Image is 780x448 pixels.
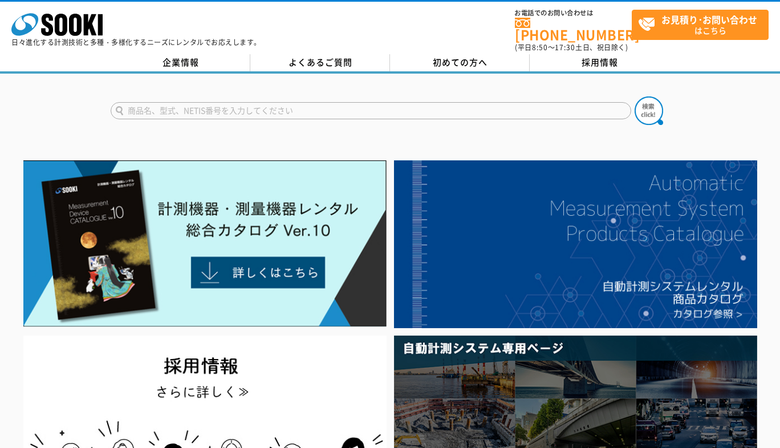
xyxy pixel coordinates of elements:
[515,42,628,53] span: (平日 ～ 土日、祝日除く)
[532,42,548,53] span: 8:50
[632,10,769,40] a: お見積り･お問い合わせはこちら
[111,102,631,119] input: 商品名、型式、NETIS番号を入力してください
[635,96,663,125] img: btn_search.png
[433,56,487,68] span: 初めての方へ
[530,54,669,71] a: 採用情報
[638,10,768,39] span: はこちら
[661,13,757,26] strong: お見積り･お問い合わせ
[11,39,261,46] p: 日々進化する計測技術と多種・多様化するニーズにレンタルでお応えします。
[23,160,387,327] img: Catalog Ver10
[394,160,757,328] img: 自動計測システムカタログ
[390,54,530,71] a: 初めての方へ
[515,10,632,17] span: お電話でのお問い合わせは
[555,42,575,53] span: 17:30
[111,54,250,71] a: 企業情報
[250,54,390,71] a: よくあるご質問
[515,18,632,41] a: [PHONE_NUMBER]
